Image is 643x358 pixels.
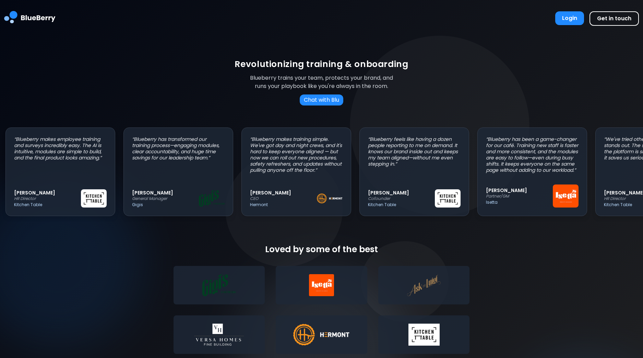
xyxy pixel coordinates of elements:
[391,274,457,296] img: Client logo
[174,244,470,255] h2: Loved by some of the best
[250,190,317,196] p: [PERSON_NAME]
[199,190,225,207] img: Gigis logo
[132,136,225,161] p: “ Blueberry has transformed our training process—engaging modules, clear accountability, and huge...
[132,196,199,201] p: General Manager
[14,136,107,161] p: “ Blueberry makes employee training and surveys incredibly easy. The AI is intuitive, modules are...
[300,94,343,105] button: Chat with Blu
[14,190,81,196] p: [PERSON_NAME]
[555,11,584,26] a: Login
[132,202,199,208] p: Gigis
[81,189,107,207] img: Kitchen Table logo
[250,196,317,201] p: CEO
[288,324,354,346] img: Client logo
[597,14,631,22] span: Get in touch
[435,189,461,207] img: Kitchen Table logo
[14,196,81,201] p: HR Director
[186,324,252,346] img: Client logo
[235,58,408,70] h1: Revolutionizing training & onboarding
[368,202,435,208] p: Kitchen Table
[486,187,553,193] p: [PERSON_NAME]
[250,136,343,173] p: “ Blueberry makes training simple. We've got day and night crews, and it's hard to keep everyone ...
[486,200,553,205] p: Isetta
[245,74,398,90] p: Blueberry trains your team, protects your brand, and runs your playbook like you're always in the...
[553,184,579,207] img: Isetta logo
[132,190,199,196] p: [PERSON_NAME]
[250,202,317,208] p: Hermont
[555,11,584,25] button: Login
[14,202,81,208] p: Kitchen Table
[4,5,56,31] img: BlueBerry Logo
[288,274,354,296] img: Client logo
[486,193,553,199] p: Partner/GM
[486,136,579,173] p: “ Blueberry has been a game-changer for our café. Training new staff is faster and more consisten...
[368,196,435,201] p: Cofounder
[590,11,639,26] button: Get in touch
[391,324,457,346] img: Client logo
[368,190,435,196] p: [PERSON_NAME]
[186,274,252,296] img: Client logo
[368,136,461,167] p: “ Blueberry feels like having a dozen people reporting to me on demand. It knows our brand inside...
[317,193,343,203] img: Hermont logo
